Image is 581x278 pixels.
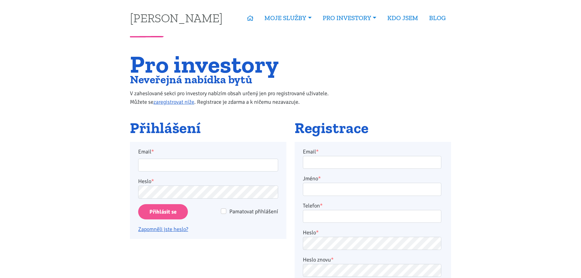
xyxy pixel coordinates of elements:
[382,11,424,25] a: KDO JSEM
[303,174,321,183] label: Jméno
[138,177,154,186] label: Heslo
[138,204,188,220] input: Přihlásit se
[229,208,278,215] span: Pamatovat přihlášení
[424,11,451,25] a: BLOG
[138,226,188,233] a: Zapomněli jste heslo?
[318,175,321,182] abbr: required
[317,11,382,25] a: PRO INVESTORY
[134,147,282,156] label: Email
[303,255,334,264] label: Heslo znovu
[130,120,286,136] h2: Přihlášení
[316,229,319,236] abbr: required
[331,256,334,263] abbr: required
[303,228,319,237] label: Heslo
[130,12,223,24] a: [PERSON_NAME]
[130,54,341,74] h1: Pro investory
[303,201,323,210] label: Telefon
[259,11,317,25] a: MOJE SLUŽBY
[316,148,319,155] abbr: required
[295,120,451,136] h2: Registrace
[320,202,323,209] abbr: required
[153,99,194,105] a: zaregistrovat níže
[303,147,319,156] label: Email
[130,74,341,85] h2: Neveřejná nabídka bytů
[130,89,341,106] p: V zaheslované sekci pro investory nabízím obsah určený jen pro registrované uživatele. Můžete se ...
